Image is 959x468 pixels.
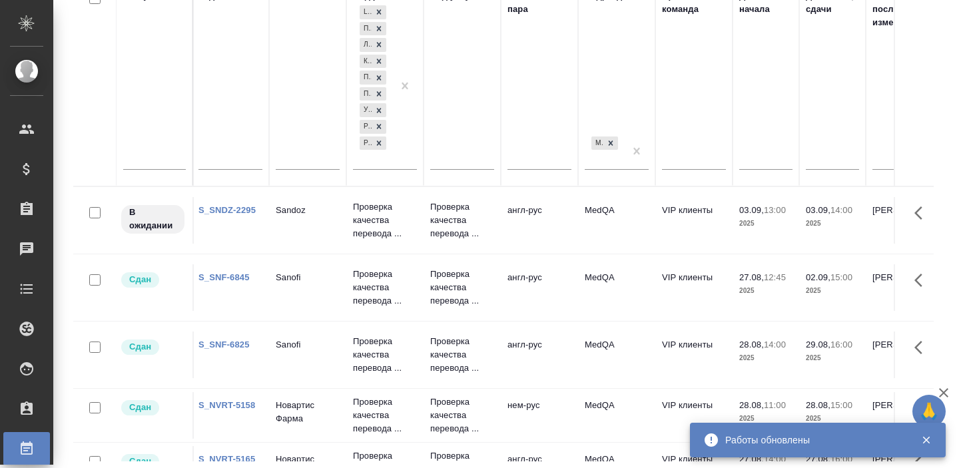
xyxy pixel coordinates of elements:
[830,340,852,350] p: 16:00
[129,401,151,414] p: Сдан
[358,37,388,53] div: LQA общее, Проверка качества перевода (LQA), Лингвистический разбор (LQA), Коммерческая экспертиз...
[578,332,655,378] td: MedQA
[129,340,151,353] p: Сдан
[276,204,340,217] p: Sandoz
[806,351,859,365] p: 2025
[360,38,372,52] div: Лингвистический разбор (LQA)
[430,200,494,240] p: Проверка качества перевода ...
[120,204,186,235] div: Исполнитель назначен, приступать к работе пока рано
[120,271,186,289] div: Менеджер проверил работу исполнителя, передает ее на следующий этап
[360,87,372,101] div: Проверка тестового (тендерного) перевода (LQA)
[655,264,733,311] td: VIP клиенты
[578,392,655,439] td: MedQA
[430,335,494,375] p: Проверка качества перевода ...
[353,200,417,240] p: Проверка качества перевода ...
[430,395,494,435] p: Проверка качества перевода ...
[198,400,255,410] a: S_NVRT-5158
[276,271,340,284] p: Sanofi
[806,412,859,425] p: 2025
[764,272,786,282] p: 12:45
[198,340,250,350] a: S_SNF-6825
[866,332,943,378] td: [PERSON_NAME]
[198,272,250,282] a: S_SNF-6845
[739,272,764,282] p: 27.08,
[360,120,372,134] div: разбор рекламации LQA
[129,273,151,286] p: Сдан
[430,268,494,308] p: Проверка качества перевода ...
[739,340,764,350] p: 28.08,
[358,118,388,135] div: LQA общее, Проверка качества перевода (LQA), Лингвистический разбор (LQA), Коммерческая экспертиз...
[358,53,388,70] div: LQA общее, Проверка качества перевода (LQA), Лингвистический разбор (LQA), Коммерческая экспертиз...
[906,197,938,229] button: Здесь прячутся важные кнопки
[739,217,793,230] p: 2025
[198,205,256,215] a: S_SNDZ-2295
[501,197,578,244] td: англ-рус
[358,86,388,103] div: LQA общее, Проверка качества перевода (LQA), Лингвистический разбор (LQA), Коммерческая экспертиз...
[866,197,943,244] td: [PERSON_NAME]
[830,454,852,464] p: 16:00
[739,400,764,410] p: 28.08,
[866,264,943,311] td: [PERSON_NAME]
[739,454,764,464] p: 27.08,
[655,197,733,244] td: VIP клиенты
[912,434,940,446] button: Закрыть
[120,338,186,356] div: Менеджер проверил работу исполнителя, передает ее на следующий этап
[655,332,733,378] td: VIP клиенты
[830,205,852,215] p: 14:00
[739,351,793,365] p: 2025
[591,136,603,150] div: MedQA
[912,395,946,428] button: 🙏
[725,433,901,447] div: Работы обновлены
[806,454,830,464] p: 27.08,
[360,55,372,69] div: Коммерческая экспертиза (LQA)
[590,135,619,152] div: MedQA
[906,332,938,363] button: Здесь прячутся важные кнопки
[501,264,578,311] td: англ-рус
[129,455,151,468] p: Сдан
[360,5,372,19] div: LQA общее
[806,400,830,410] p: 28.08,
[806,205,830,215] p: 03.09,
[360,103,372,117] div: Утверждение тестового перевода (LQA)
[353,395,417,435] p: Проверка качества перевода ...
[764,454,786,464] p: 14:00
[276,399,340,425] p: Новартис Фарма
[578,197,655,244] td: MedQA
[906,392,938,424] button: Здесь прячутся важные кнопки
[358,69,388,86] div: LQA общее, Проверка качества перевода (LQA), Лингвистический разбор (LQA), Коммерческая экспертиз...
[806,284,859,298] p: 2025
[198,454,255,464] a: S_NVRT-5165
[739,412,793,425] p: 2025
[806,272,830,282] p: 02.09,
[764,340,786,350] p: 14:00
[578,264,655,311] td: MedQA
[276,338,340,351] p: Sanofi
[360,136,372,150] div: Работа с лингвистическими ресурсами (LQA)
[906,264,938,296] button: Здесь прячутся важные кнопки
[360,22,372,36] div: Проверка качества перевода (LQA)
[806,340,830,350] p: 29.08,
[501,392,578,439] td: нем-рус
[501,332,578,378] td: англ-рус
[358,135,388,152] div: LQA общее, Проверка качества перевода (LQA), Лингвистический разбор (LQA), Коммерческая экспертиз...
[739,284,793,298] p: 2025
[918,397,940,425] span: 🙏
[358,21,388,37] div: LQA общее, Проверка качества перевода (LQA), Лингвистический разбор (LQA), Коммерческая экспертиз...
[353,268,417,308] p: Проверка качества перевода ...
[806,217,859,230] p: 2025
[739,205,764,215] p: 03.09,
[120,399,186,417] div: Менеджер проверил работу исполнителя, передает ее на следующий этап
[830,272,852,282] p: 15:00
[360,71,372,85] div: Проверка тестового задания кандидата (LQA)
[764,205,786,215] p: 13:00
[655,392,733,439] td: VIP клиенты
[764,400,786,410] p: 11:00
[358,4,388,21] div: LQA общее, Проверка качества перевода (LQA), Лингвистический разбор (LQA), Коммерческая экспертиз...
[129,206,176,232] p: В ожидании
[866,392,943,439] td: [PERSON_NAME]
[830,400,852,410] p: 15:00
[353,335,417,375] p: Проверка качества перевода ...
[358,102,388,118] div: LQA общее, Проверка качества перевода (LQA), Лингвистический разбор (LQA), Коммерческая экспертиз...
